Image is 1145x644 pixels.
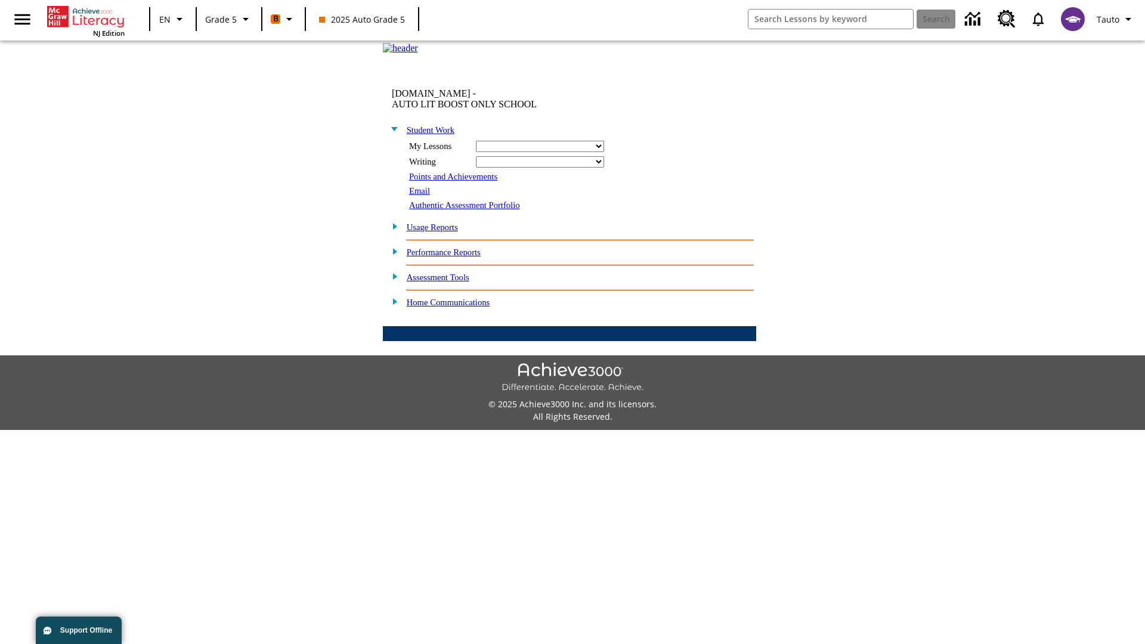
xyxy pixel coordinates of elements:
a: Data Center [958,3,991,36]
a: Email [409,186,430,196]
a: Notifications [1023,4,1054,35]
a: Points and Achievements [409,172,497,181]
div: Home [47,4,125,38]
button: Open side menu [5,2,40,37]
button: Support Offline [36,617,122,644]
td: [DOMAIN_NAME] - [392,88,611,110]
div: Writing [409,157,469,167]
span: Grade 5 [205,13,237,26]
button: Grade: Grade 5, Select a grade [200,8,258,30]
div: My Lessons [409,141,469,151]
a: Home Communications [407,298,490,307]
img: header [383,43,418,54]
span: Support Offline [60,626,112,634]
button: Profile/Settings [1092,8,1140,30]
button: Select a new avatar [1054,4,1092,35]
img: plus.gif [386,296,398,306]
a: Authentic Assessment Portfolio [409,200,520,210]
span: NJ Edition [93,29,125,38]
button: Language: EN, Select a language [154,8,192,30]
a: Assessment Tools [407,273,469,282]
img: plus.gif [386,246,398,256]
input: search field [748,10,913,29]
a: Usage Reports [407,222,458,232]
img: minus.gif [386,123,398,134]
button: Boost Class color is orange. Change class color [266,8,301,30]
a: Performance Reports [407,247,481,257]
nobr: AUTO LIT BOOST ONLY SCHOOL [392,99,537,109]
span: EN [159,13,171,26]
span: Tauto [1097,13,1119,26]
span: 2025 Auto Grade 5 [319,13,405,26]
span: B [273,11,278,26]
a: Resource Center, Will open in new tab [991,3,1023,35]
a: Student Work [407,125,454,135]
img: plus.gif [386,271,398,281]
img: Achieve3000 Differentiate Accelerate Achieve [502,363,643,393]
img: plus.gif [386,221,398,231]
img: avatar image [1061,7,1085,31]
